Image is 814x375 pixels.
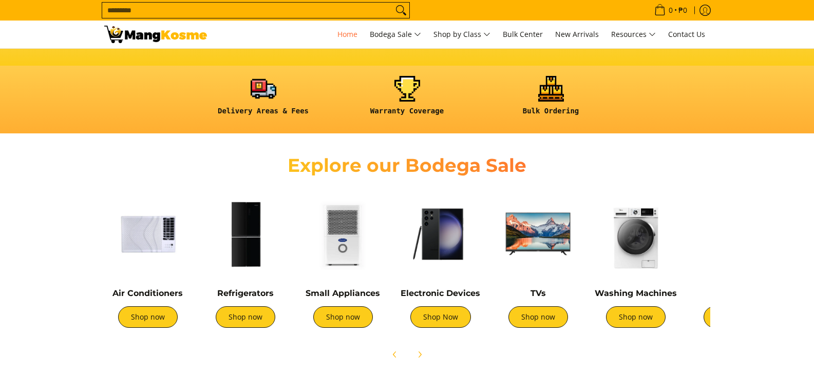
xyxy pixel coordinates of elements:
a: Air Conditioners [112,288,183,298]
a: Shop Now [410,306,471,328]
h2: Explore our Bodega Sale [258,154,556,177]
a: Resources [606,21,661,48]
img: TVs [495,190,582,278]
span: Resources [611,28,656,41]
a: Electronic Devices [401,288,480,298]
span: Shop by Class [433,28,490,41]
a: Contact Us [663,21,710,48]
nav: Main Menu [217,21,710,48]
a: TVs [531,288,546,298]
a: Refrigerators [217,288,274,298]
span: Bodega Sale [370,28,421,41]
span: Bulk Center [503,29,543,39]
img: Air Conditioners [104,190,192,278]
a: Small Appliances [306,288,380,298]
img: Electronic Devices [397,190,484,278]
a: <h6><strong>Bulk Ordering</strong></h6> [484,76,618,124]
button: Next [408,343,431,366]
img: Small Appliances [299,190,387,278]
button: Previous [384,343,406,366]
span: Home [337,29,357,39]
a: Shop now [508,306,568,328]
a: Shop now [606,306,666,328]
a: Bodega Sale [365,21,426,48]
span: Contact Us [668,29,705,39]
a: New Arrivals [550,21,604,48]
span: ₱0 [677,7,689,14]
span: 0 [667,7,674,14]
a: Shop now [704,306,763,328]
a: Washing Machines [595,288,677,298]
button: Search [393,3,409,18]
a: Home [332,21,363,48]
img: Cookers [690,190,777,278]
a: <h6><strong>Delivery Areas & Fees</strong></h6> [197,76,330,124]
img: Refrigerators [202,190,289,278]
a: Shop by Class [428,21,496,48]
a: Shop now [118,306,178,328]
span: New Arrivals [555,29,599,39]
a: Shop now [216,306,275,328]
img: Washing Machines [592,190,679,278]
a: Shop now [313,306,373,328]
a: Bulk Center [498,21,548,48]
span: • [651,5,690,16]
img: Mang Kosme: Your Home Appliances Warehouse Sale Partner! [104,26,207,43]
a: <h6><strong>Warranty Coverage</strong></h6> [340,76,474,124]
